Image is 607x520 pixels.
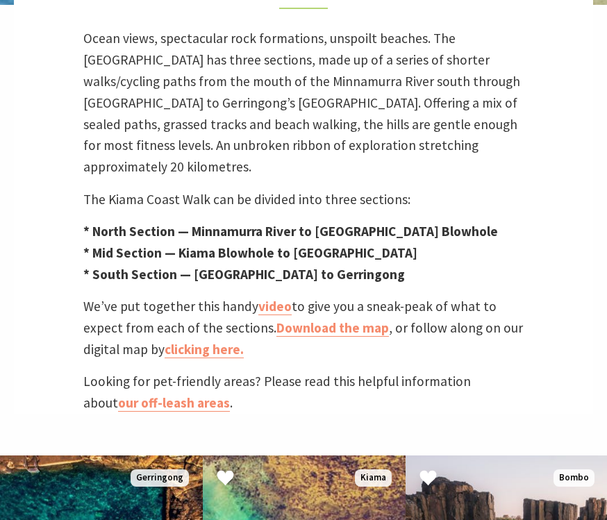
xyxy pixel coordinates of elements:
[355,470,392,487] span: Kiama
[83,296,524,361] p: We’ve put together this handy to give you a sneak-peak of what to expect from each of the section...
[83,371,524,414] p: Looking for pet-friendly areas? Please read this helpful information about .
[83,267,405,283] strong: * South Section — [GEOGRAPHIC_DATA] to Gerringong
[554,470,594,487] span: Bombo
[83,190,524,211] p: The Kiama Coast Walk can be divided into three sections:
[83,245,417,262] strong: * Mid Section — Kiama Blowhole to [GEOGRAPHIC_DATA]
[165,342,244,359] a: clicking here.
[406,456,451,504] button: Click to Favourite Bombo Headland
[83,28,524,178] p: Ocean views, spectacular rock formations, unspoilt beaches. The [GEOGRAPHIC_DATA] has three secti...
[83,224,498,240] strong: * North Section — Minnamurra River to [GEOGRAPHIC_DATA] Blowhole
[276,320,389,337] a: Download the map
[118,395,230,412] a: our off-leash areas
[203,456,248,504] button: Click to Favourite Boneyard, Kiama
[131,470,189,487] span: Gerringong
[258,299,292,316] a: video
